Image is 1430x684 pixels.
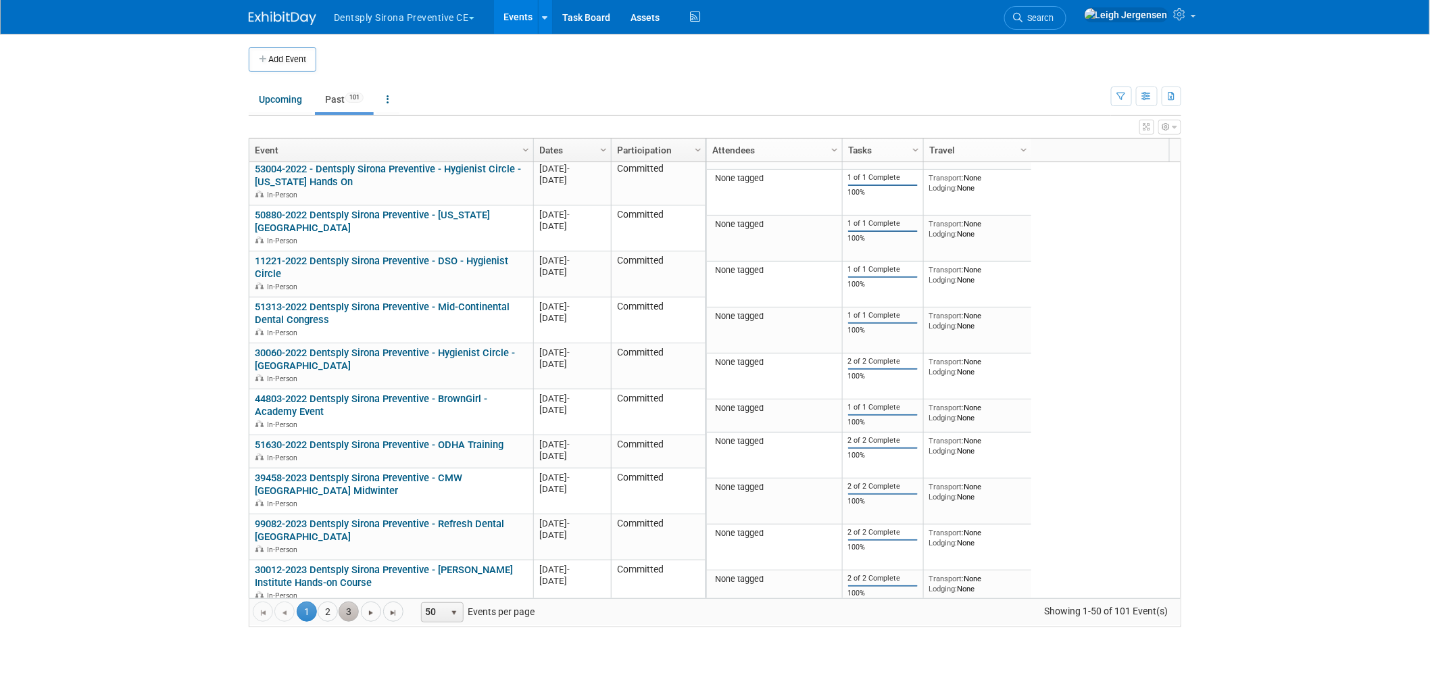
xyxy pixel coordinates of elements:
[929,413,958,422] span: Lodging:
[848,311,918,320] div: 1 of 1 Complete
[539,220,605,232] div: [DATE]
[929,311,1027,331] div: None None
[929,321,958,331] span: Lodging:
[539,439,605,450] div: [DATE]
[567,439,570,449] span: -
[1022,13,1054,23] span: Search
[848,574,918,583] div: 2 of 2 Complete
[267,191,301,199] span: In-Person
[255,347,515,372] a: 30060-2022 Dentsply Sirona Preventive - Hygienist Circle - [GEOGRAPHIC_DATA]
[848,234,918,243] div: 100%
[598,145,609,155] span: Column Settings
[617,139,697,162] a: Participation
[539,174,605,186] div: [DATE]
[848,219,918,228] div: 1 of 1 Complete
[848,528,918,537] div: 2 of 2 Complete
[611,514,706,560] td: Committed
[257,608,268,618] span: Go to the first page
[267,283,301,291] span: In-Person
[267,499,301,508] span: In-Person
[255,301,510,326] a: 51313-2022 Dentsply Sirona Preventive - Mid-Continental Dental Congress
[712,403,837,414] div: None tagged
[611,468,706,514] td: Committed
[255,545,264,552] img: In-Person Event
[929,436,1027,456] div: None None
[712,173,837,184] div: None tagged
[267,420,301,429] span: In-Person
[848,139,914,162] a: Tasks
[249,47,316,72] button: Add Event
[611,343,706,389] td: Committed
[712,436,837,447] div: None tagged
[267,237,301,245] span: In-Person
[255,499,264,506] img: In-Person Event
[297,602,317,622] span: 1
[567,347,570,358] span: -
[597,139,612,159] a: Column Settings
[567,301,570,312] span: -
[929,436,964,445] span: Transport:
[691,139,706,159] a: Column Settings
[539,301,605,312] div: [DATE]
[929,265,1027,285] div: None None
[929,357,964,366] span: Transport:
[255,393,487,418] a: 44803-2022 Dentsply Sirona Preventive - BrownGirl - Academy Event
[345,93,364,103] span: 101
[267,328,301,337] span: In-Person
[539,255,605,266] div: [DATE]
[255,439,503,451] a: 51630-2022 Dentsply Sirona Preventive - ODHA Training
[539,358,605,370] div: [DATE]
[848,188,918,197] div: 100%
[929,229,958,239] span: Lodging:
[828,139,843,159] a: Column Settings
[567,472,570,483] span: -
[383,602,403,622] a: Go to the last page
[929,219,1027,239] div: None None
[929,275,958,285] span: Lodging:
[929,367,958,376] span: Lodging:
[929,492,958,502] span: Lodging:
[255,163,521,188] a: 53004-2022 - Dentsply Sirona Preventive - Hygienist Circle - [US_STATE] Hands On
[567,518,570,529] span: -
[611,389,706,435] td: Committed
[567,210,570,220] span: -
[929,574,964,583] span: Transport:
[539,209,605,220] div: [DATE]
[567,564,570,575] span: -
[1032,602,1181,620] span: Showing 1-50 of 101 Event(s)
[929,482,1027,502] div: None None
[929,139,1022,162] a: Travel
[909,139,924,159] a: Column Settings
[848,451,918,460] div: 100%
[267,591,301,600] span: In-Person
[929,584,958,593] span: Lodging:
[255,191,264,197] img: In-Person Event
[712,311,837,322] div: None tagged
[539,518,605,529] div: [DATE]
[848,482,918,491] div: 2 of 2 Complete
[267,374,301,383] span: In-Person
[1004,6,1066,30] a: Search
[539,347,605,358] div: [DATE]
[712,219,837,230] div: None tagged
[253,602,273,622] a: Go to the first page
[366,608,376,618] span: Go to the next page
[539,529,605,541] div: [DATE]
[255,237,264,243] img: In-Person Event
[520,145,531,155] span: Column Settings
[449,608,460,618] span: select
[712,482,837,493] div: None tagged
[848,418,918,427] div: 100%
[929,173,1027,193] div: None None
[255,374,264,381] img: In-Person Event
[539,312,605,324] div: [DATE]
[388,608,399,618] span: Go to the last page
[539,404,605,416] div: [DATE]
[693,145,704,155] span: Column Settings
[929,219,964,228] span: Transport:
[539,450,605,462] div: [DATE]
[539,472,605,483] div: [DATE]
[848,326,918,335] div: 100%
[848,589,918,598] div: 100%
[539,266,605,278] div: [DATE]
